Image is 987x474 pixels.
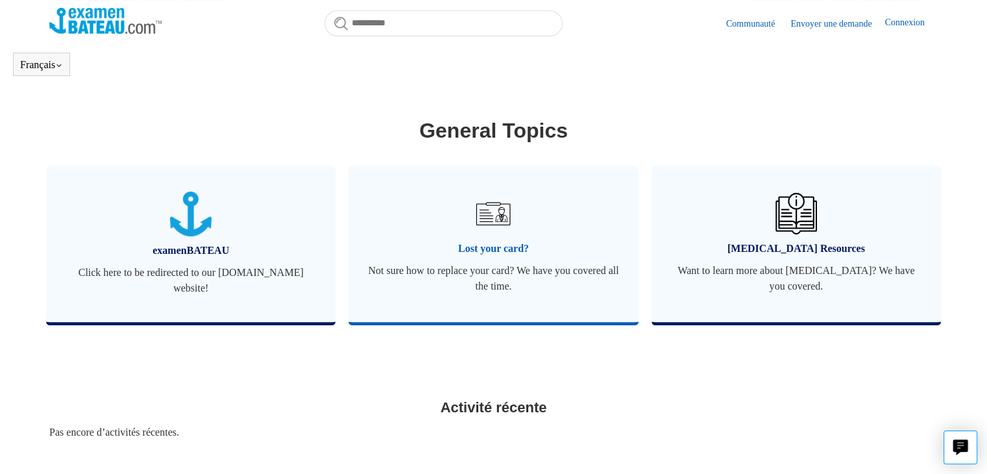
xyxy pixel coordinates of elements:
[368,241,618,256] span: Lost your card?
[324,10,563,36] input: Rechercher
[368,263,618,294] span: Not sure how to replace your card? We have you covered all the time.
[49,397,938,418] h2: Activité récente
[49,8,162,34] img: Page d’accueil du Centre d’aide Examen Bateau
[20,59,63,71] button: Français
[944,430,977,464] button: Live chat
[170,192,212,236] img: 01JTNN85WSQ5FQ6HNXPDSZ7SRA
[790,17,884,31] a: Envoyer une demande
[884,16,937,31] a: Connexion
[470,191,516,236] img: 01JRG6G4NA4NJ1BVG8MJM761YH
[348,166,638,322] a: Lost your card? Not sure how to replace your card? We have you covered all the time.
[775,193,817,234] img: 01JHREV2E6NG3DHE8VTG8QH796
[49,425,938,440] div: Pas encore d’activités récentes.
[66,265,316,296] span: Click here to be redirected to our [DOMAIN_NAME] website!
[652,166,941,322] a: [MEDICAL_DATA] Resources Want to learn more about [MEDICAL_DATA]? We have you covered.
[671,241,921,256] span: [MEDICAL_DATA] Resources
[671,263,921,294] span: Want to learn more about [MEDICAL_DATA]? We have you covered.
[49,115,938,146] h1: General Topics
[66,243,316,258] span: examenBATEAU
[46,166,335,322] a: examenBATEAU Click here to be redirected to our [DOMAIN_NAME] website!
[726,17,788,31] a: Communauté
